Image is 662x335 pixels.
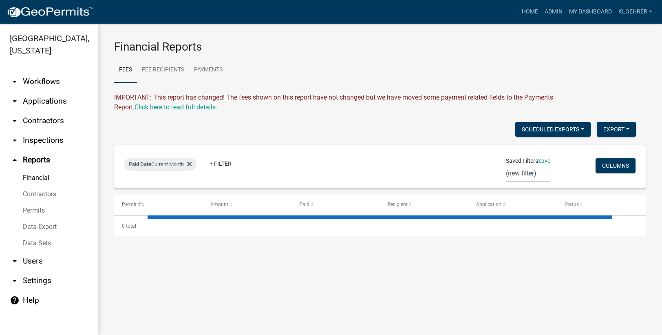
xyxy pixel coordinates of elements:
datatable-header-cell: Status [557,195,645,215]
i: arrow_drop_down [10,135,20,145]
button: Columns [596,158,636,173]
i: arrow_drop_down [10,116,20,126]
button: Scheduled Exports [515,122,591,137]
span: Paid Date [129,161,151,167]
span: Saved Filters [506,157,538,165]
span: Application [476,202,501,207]
a: Fees [114,57,137,83]
datatable-header-cell: Amount [203,195,291,215]
div: IMPORTANT: This report has changed! The fees shown on this report have not changed but we have mo... [114,93,646,112]
a: My Dashboard [566,4,615,20]
datatable-header-cell: Application [468,195,557,215]
span: Recipient [388,202,408,207]
a: kloehrer [615,4,655,20]
i: arrow_drop_down [10,96,20,106]
a: Save [538,158,550,164]
span: Paid [299,202,309,207]
a: Payments [189,57,227,83]
a: Click here to read full details. [135,103,217,111]
span: Amount [210,202,228,207]
i: arrow_drop_down [10,276,20,286]
a: Admin [541,4,566,20]
i: arrow_drop_up [10,155,20,165]
span: Status [565,202,579,207]
div: 0 total [114,216,646,236]
div: Current Month [124,158,196,171]
a: + Filter [203,156,238,171]
datatable-header-cell: Paid [291,195,380,215]
i: arrow_drop_down [10,77,20,87]
h3: Financial Reports [114,40,646,54]
span: Permit # [122,202,141,207]
a: Home [519,4,541,20]
i: arrow_drop_down [10,256,20,266]
datatable-header-cell: Recipient [380,195,468,215]
i: help [10,295,20,305]
datatable-header-cell: Permit # [114,195,203,215]
a: Fee Recipients [137,57,189,83]
wm-modal-confirm: Upcoming Changes to Daily Fees Report [135,103,217,111]
button: Export [597,122,636,137]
